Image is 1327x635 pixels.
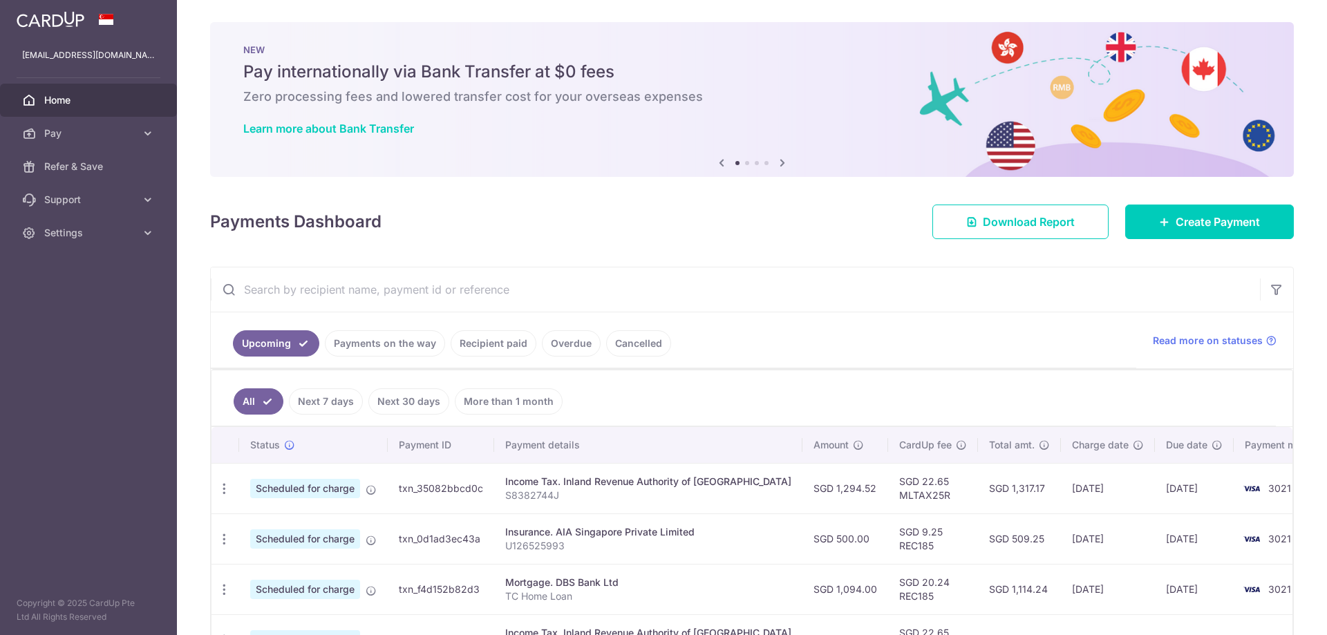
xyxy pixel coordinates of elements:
[888,564,978,614] td: SGD 20.24 REC185
[1061,564,1155,614] td: [DATE]
[978,463,1061,513] td: SGD 1,317.17
[1061,463,1155,513] td: [DATE]
[888,513,978,564] td: SGD 9.25 REC185
[1238,531,1265,547] img: Bank Card
[44,93,135,107] span: Home
[1125,205,1294,239] a: Create Payment
[22,48,155,62] p: [EMAIL_ADDRESS][DOMAIN_NAME]
[211,267,1260,312] input: Search by recipient name, payment id or reference
[1072,438,1129,452] span: Charge date
[250,580,360,599] span: Scheduled for charge
[1153,334,1263,348] span: Read more on statuses
[210,22,1294,177] img: Bank transfer banner
[542,330,601,357] a: Overdue
[802,463,888,513] td: SGD 1,294.52
[388,564,494,614] td: txn_f4d152b82d3
[1155,564,1234,614] td: [DATE]
[388,513,494,564] td: txn_0d1ad3ec43a
[813,438,849,452] span: Amount
[17,11,84,28] img: CardUp
[455,388,563,415] a: More than 1 month
[983,214,1075,230] span: Download Report
[325,330,445,357] a: Payments on the way
[250,479,360,498] span: Scheduled for charge
[978,513,1061,564] td: SGD 509.25
[250,529,360,549] span: Scheduled for charge
[1268,533,1291,544] span: 3021
[44,160,135,173] span: Refer & Save
[1268,583,1291,595] span: 3021
[243,44,1261,55] p: NEW
[1153,334,1277,348] a: Read more on statuses
[1268,482,1291,494] span: 3021
[978,564,1061,614] td: SGD 1,114.24
[505,525,791,539] div: Insurance. AIA Singapore Private Limited
[451,330,536,357] a: Recipient paid
[1155,513,1234,564] td: [DATE]
[44,126,135,140] span: Pay
[234,388,283,415] a: All
[888,463,978,513] td: SGD 22.65 MLTAX25R
[932,205,1109,239] a: Download Report
[388,427,494,463] th: Payment ID
[243,122,414,135] a: Learn more about Bank Transfer
[505,589,791,603] p: TC Home Loan
[989,438,1035,452] span: Total amt.
[289,388,363,415] a: Next 7 days
[1155,463,1234,513] td: [DATE]
[1061,513,1155,564] td: [DATE]
[368,388,449,415] a: Next 30 days
[505,539,791,553] p: U126525993
[44,193,135,207] span: Support
[505,576,791,589] div: Mortgage. DBS Bank Ltd
[388,463,494,513] td: txn_35082bbcd0c
[44,226,135,240] span: Settings
[1176,214,1260,230] span: Create Payment
[233,330,319,357] a: Upcoming
[505,475,791,489] div: Income Tax. Inland Revenue Authority of [GEOGRAPHIC_DATA]
[243,88,1261,105] h6: Zero processing fees and lowered transfer cost for your overseas expenses
[210,209,382,234] h4: Payments Dashboard
[494,427,802,463] th: Payment details
[899,438,952,452] span: CardUp fee
[505,489,791,502] p: S8382744J
[1166,438,1207,452] span: Due date
[243,61,1261,83] h5: Pay internationally via Bank Transfer at $0 fees
[1238,480,1265,497] img: Bank Card
[606,330,671,357] a: Cancelled
[802,564,888,614] td: SGD 1,094.00
[802,513,888,564] td: SGD 500.00
[250,438,280,452] span: Status
[1238,581,1265,598] img: Bank Card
